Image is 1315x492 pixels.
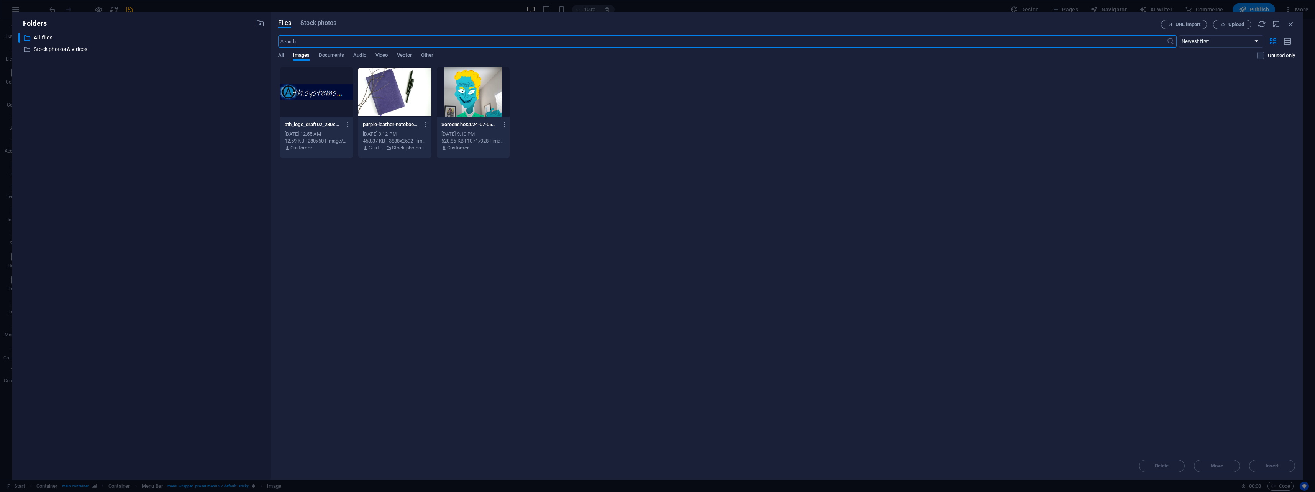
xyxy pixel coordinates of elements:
[285,131,348,138] div: [DATE] 12:55 AM
[319,51,344,61] span: Documents
[256,19,264,28] i: Create new folder
[397,51,412,61] span: Vector
[1213,20,1251,29] button: Upload
[421,51,433,61] span: Other
[278,35,1167,48] input: Search
[369,144,384,151] p: Customer
[18,18,47,28] p: Folders
[1272,20,1281,28] i: Minimize
[290,144,312,151] p: Customer
[18,44,264,54] div: Stock photos & videos
[34,45,250,54] p: Stock photos & videos
[363,138,426,144] div: 453.37 KB | 3888x2592 | image/jpeg
[1258,20,1266,28] i: Reload
[363,131,426,138] div: [DATE] 9:12 PM
[353,51,366,61] span: Audio
[363,121,420,128] p: purple-leather-notebook-black-pen-and-brown-branches.jpeg
[441,121,498,128] p: Screenshot2024-07-05193854.png
[300,18,336,28] span: Stock photos
[285,138,348,144] div: 12.59 KB | 280x60 | image/png
[1161,20,1207,29] button: URL import
[18,33,20,43] div: ​
[441,131,505,138] div: [DATE] 9:10 PM
[278,18,292,28] span: Files
[285,121,341,128] p: ath_logo_draft02_280x60px.png
[1268,52,1295,59] p: Displays only files that are not in use on the website. Files added during this session can still...
[392,144,427,151] p: Stock photos & videos
[278,51,284,61] span: All
[1176,22,1200,27] span: URL import
[441,138,505,144] div: 620.86 KB | 1071x928 | image/png
[293,51,310,61] span: Images
[363,144,426,151] div: By: Customer | Folder: Stock photos & videos
[34,33,250,42] p: All files
[1287,20,1295,28] i: Close
[375,51,388,61] span: Video
[447,144,469,151] p: Customer
[1228,22,1244,27] span: Upload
